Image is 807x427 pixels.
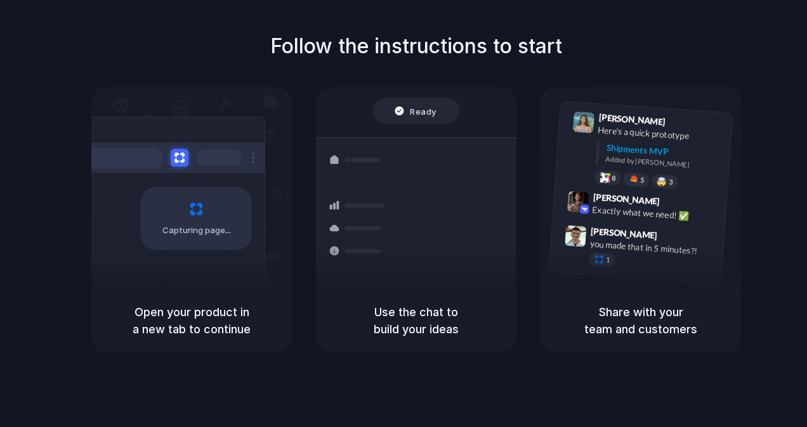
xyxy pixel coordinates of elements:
[612,175,616,182] span: 8
[605,154,722,172] div: Added by [PERSON_NAME]
[598,110,666,129] span: [PERSON_NAME]
[657,177,667,186] div: 🤯
[606,257,610,264] span: 1
[270,31,562,61] h1: Follow the instructions to start
[664,196,690,212] span: 9:42 AM
[589,238,716,259] div: you made that in 5 minutes?!
[331,303,501,338] h5: Use the chat to build your ideas
[592,203,719,225] div: Exactly what we need! ✅
[107,303,277,338] h5: Open your product in a new tab to continue
[410,105,437,117] span: Ready
[162,224,233,237] span: Capturing page
[591,224,658,243] span: [PERSON_NAME]
[556,303,726,338] h5: Share with your team and customers
[669,117,695,132] span: 9:41 AM
[593,190,660,208] span: [PERSON_NAME]
[661,230,687,245] span: 9:47 AM
[606,141,723,162] div: Shipments MVP
[598,124,725,145] div: Here's a quick prototype
[669,179,673,186] span: 3
[640,177,645,184] span: 5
